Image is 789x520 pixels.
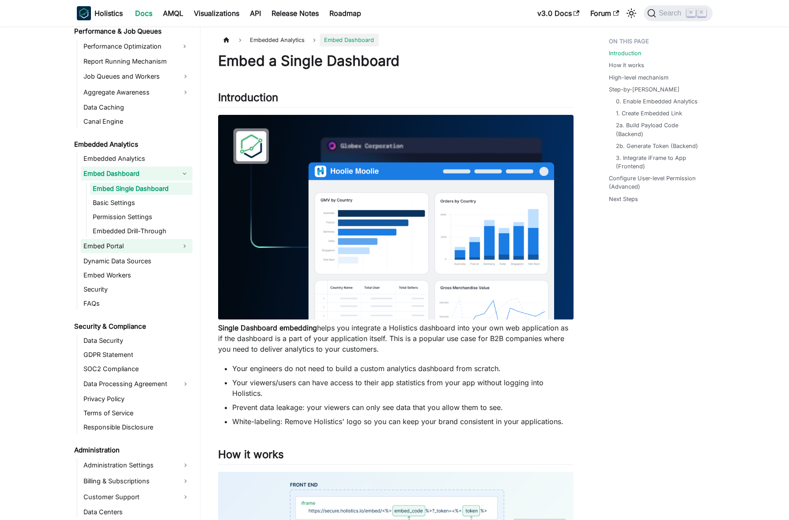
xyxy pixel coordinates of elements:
a: Embedded Drill-Through [90,225,193,237]
button: Collapse sidebar category 'Embed Dashboard' [177,167,193,181]
span: Embedded Analytics [245,34,309,46]
a: Report Running Mechanism [81,55,193,68]
a: Customer Support [81,490,193,504]
a: 1. Create Embedded Link [616,109,682,118]
a: Security [81,283,193,296]
h1: Embed a Single Dashboard [218,52,574,70]
a: Dynamic Data Sources [81,255,193,267]
a: Step-by-[PERSON_NAME] [609,85,680,94]
a: Embed Workers [81,269,193,281]
h2: How it works [218,448,574,465]
button: Expand sidebar category 'Performance Optimization' [177,39,193,53]
a: How it works [609,61,644,69]
a: Billing & Subscriptions [81,474,193,488]
li: Your viewers/users can have access to their app statistics from your app without logging into Hol... [232,377,574,399]
a: 0. Enable Embedded Analytics [616,97,698,106]
h2: Introduction [218,91,574,108]
a: HolisticsHolistics [77,6,123,20]
a: Visualizations [189,6,245,20]
a: Introduction [609,49,642,57]
button: Expand sidebar category 'Embed Portal' [177,239,193,253]
a: Data Processing Agreement [81,377,193,391]
a: GDPR Statement [81,349,193,361]
li: White-labeling: Remove Holistics' logo so you can keep your brand consistent in your applications. [232,416,574,427]
a: SOC2 Compliance [81,363,193,375]
a: Embed Portal [81,239,177,253]
a: Home page [218,34,235,46]
a: Forum [585,6,624,20]
a: 3. Integrate iFrame to App (Frontend) [616,154,704,171]
a: AMQL [158,6,189,20]
img: Holistics [77,6,91,20]
button: Search (Command+K) [644,5,712,21]
a: High-level mechanism [609,73,668,82]
a: Performance Optimization [81,39,177,53]
a: Embed Dashboard [81,167,177,181]
a: Responsible Disclosure [81,421,193,433]
a: Next Steps [609,195,638,203]
a: Data Security [81,334,193,347]
a: Aggregate Awareness [81,85,193,99]
a: Embed Single Dashboard [90,182,193,195]
p: helps you integrate a Holistics dashboard into your own web application as if the dashboard is a ... [218,323,574,354]
a: v3.0 Docs [532,6,585,20]
a: Administration Settings [81,458,193,472]
a: 2b. Generate Token (Backend) [616,142,698,150]
a: Embedded Analytics [72,138,193,151]
a: Data Caching [81,101,193,114]
a: FAQs [81,297,193,310]
a: Embedded Analytics [81,152,193,165]
a: Security & Compliance [72,320,193,333]
li: Your engineers do not need to build a custom analytics dashboard from scratch. [232,363,574,374]
a: Data Centers [81,506,193,518]
a: API [245,6,266,20]
a: Administration [72,444,193,456]
a: Terms of Service [81,407,193,419]
nav: Docs sidebar [68,27,200,520]
span: Search [656,9,687,17]
a: Basic Settings [90,197,193,209]
a: Permission Settings [90,211,193,223]
a: Configure User-level Permission (Advanced) [609,174,707,191]
span: Embed Dashboard [320,34,378,46]
nav: Breadcrumbs [218,34,574,46]
img: Embedded Dashboard [218,115,574,320]
a: Release Notes [266,6,324,20]
kbd: K [697,9,706,17]
strong: Single Dashboard embedding [218,323,317,332]
a: Privacy Policy [81,393,193,405]
button: Switch between dark and light mode (currently light mode) [624,6,638,20]
kbd: ⌘ [687,9,695,17]
a: Performance & Job Queues [72,25,193,38]
a: Docs [130,6,158,20]
a: Job Queues and Workers [81,69,193,84]
a: 2a. Build Payload Code (Backend) [616,121,704,138]
a: Canal Engine [81,115,193,128]
li: Prevent data leakage: your viewers can only see data that you allow them to see. [232,402,574,413]
b: Holistics [94,8,123,19]
a: Roadmap [324,6,366,20]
